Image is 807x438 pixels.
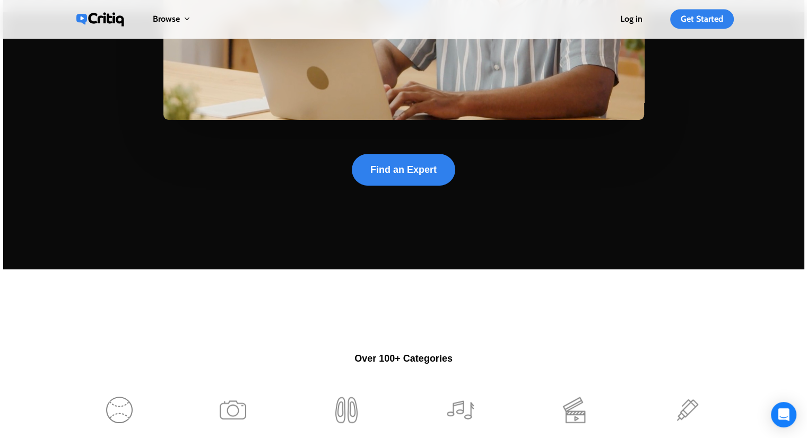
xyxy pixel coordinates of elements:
a: Get Started [670,15,734,23]
div: Open Intercom Messenger [771,402,796,427]
span: Get Started [681,14,723,24]
span: Browse [153,14,180,24]
h4: Over 100+ Categories [73,350,734,367]
a: Browse [153,15,190,24]
span: Log in [620,14,643,24]
a: Find an Expert [370,162,437,177]
a: Log in [620,15,643,23]
span: Find an Expert [370,164,437,175]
